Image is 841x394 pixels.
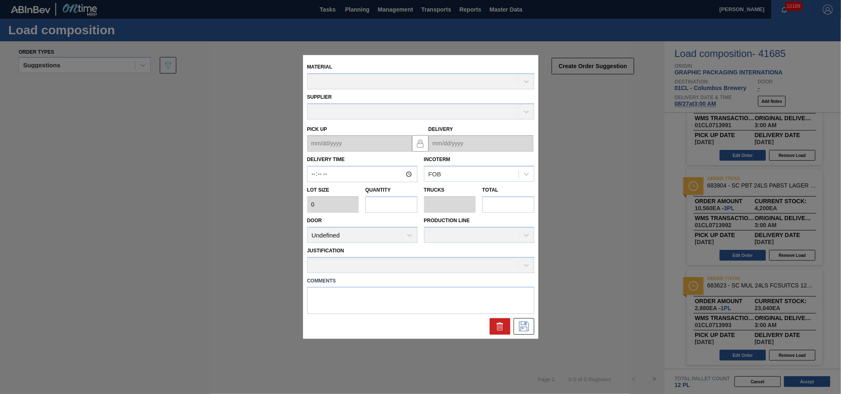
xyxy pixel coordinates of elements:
label: Material [307,64,332,70]
div: FOB [429,171,441,178]
label: Pick up [307,126,327,132]
img: locked [415,138,425,148]
label: Justification [307,248,344,254]
input: mm/dd/yyyy [307,135,412,152]
label: Production Line [424,218,470,223]
label: Incoterm [424,157,450,163]
label: Quantity [365,188,391,193]
label: Delivery Time [307,154,417,166]
label: Trucks [424,188,445,193]
label: Door [307,218,322,223]
div: Delete Order [490,318,510,335]
button: locked [412,135,429,152]
label: Supplier [307,94,332,100]
label: Total [482,188,498,193]
div: Edit Order [514,318,534,335]
label: Delivery [429,126,453,132]
label: Comments [307,275,534,287]
input: mm/dd/yyyy [429,135,533,152]
label: Lot size [307,185,359,197]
